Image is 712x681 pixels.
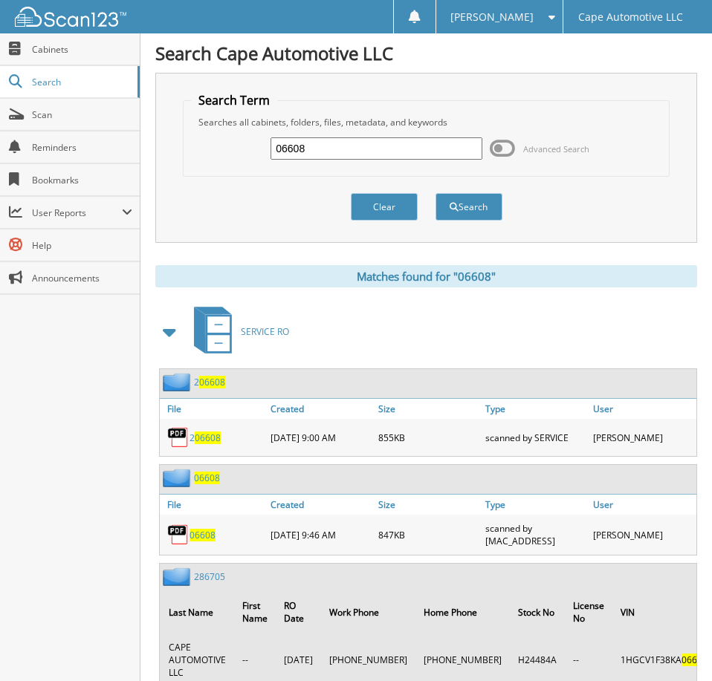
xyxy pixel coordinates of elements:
[195,431,221,444] span: 06608
[267,495,374,515] a: Created
[32,141,132,154] span: Reminders
[482,495,589,515] a: Type
[375,495,482,515] a: Size
[523,143,589,154] span: Advanced Search
[32,206,122,219] span: User Reports
[267,423,374,452] div: [DATE] 9:00 AM
[191,92,277,108] legend: Search Term
[276,590,320,633] th: RO Date
[241,325,289,338] span: SERVICE RO
[194,472,220,484] a: 06608
[32,76,130,88] span: Search
[436,193,502,221] button: Search
[160,495,267,515] a: File
[267,518,374,551] div: [DATE] 9:46 AM
[32,43,132,56] span: Cabinets
[163,469,194,487] img: folder2.png
[589,399,696,419] a: User
[32,174,132,186] span: Bookmarks
[375,399,482,419] a: Size
[32,272,132,284] span: Announcements
[32,239,132,252] span: Help
[190,431,221,444] a: 206608
[155,41,697,65] h1: Search Cape Automotive LLC
[191,116,661,128] div: Searches all cabinets, folders, files, metadata, and keywords
[589,423,696,452] div: [PERSON_NAME]
[322,590,415,633] th: Work Phone
[482,399,589,419] a: Type
[375,518,482,551] div: 847KB
[267,399,374,419] a: Created
[638,610,712,681] iframe: Chat Widget
[199,376,225,388] span: 06608
[194,376,225,388] a: 206608
[482,423,589,452] div: scanned by SERVICE
[578,13,683,22] span: Cape Automotive LLC
[566,590,612,633] th: License No
[589,495,696,515] a: User
[351,193,418,221] button: Clear
[416,590,509,633] th: Home Phone
[589,518,696,551] div: [PERSON_NAME]
[235,590,275,633] th: First Name
[190,529,216,541] a: 06608
[32,108,132,121] span: Scan
[511,590,564,633] th: Stock No
[160,399,267,419] a: File
[194,570,225,583] a: 286705
[167,426,190,449] img: PDF.png
[450,13,534,22] span: [PERSON_NAME]
[167,524,190,546] img: PDF.png
[185,302,289,361] a: SERVICE RO
[163,373,194,391] img: folder2.png
[375,423,482,452] div: 855KB
[482,518,589,551] div: scanned by [MAC_ADDRESS]
[155,265,697,287] div: Matches found for "06608"
[15,7,126,27] img: scan123-logo-white.svg
[161,590,233,633] th: Last Name
[163,567,194,586] img: folder2.png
